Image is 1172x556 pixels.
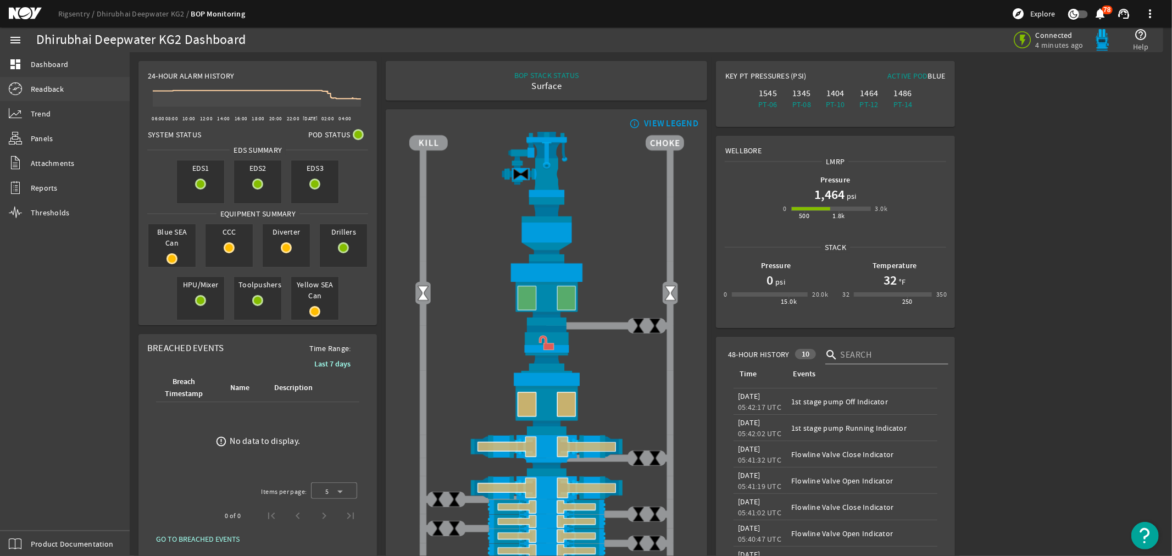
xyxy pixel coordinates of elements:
img: UpperAnnularOpen.png [409,262,684,326]
span: Dashboard [31,59,68,70]
legacy-datetime-component: [DATE] [738,391,760,401]
div: PT-08 [787,99,816,110]
div: No data to display. [230,436,300,447]
span: Readback [31,84,64,94]
mat-icon: support_agent [1117,7,1130,20]
span: LMRP [822,156,848,167]
div: Description [273,382,323,394]
div: Surface [514,81,579,92]
img: Valve2Open.png [415,285,431,301]
mat-icon: help_outline [1135,28,1148,41]
img: ValveClose.png [630,535,647,552]
text: [DATE] [303,115,318,122]
span: Time Range: [301,343,360,354]
div: 1st stage pump Off Indicator [791,396,932,407]
legacy-datetime-component: 05:42:17 UTC [738,402,781,412]
div: 1464 [854,88,884,99]
div: 250 [902,296,913,307]
mat-icon: error_outline [215,436,227,447]
div: 1.8k [832,210,845,221]
div: PT-06 [753,99,782,110]
img: ValveClose.png [430,491,446,508]
div: Events [791,368,928,380]
mat-icon: dashboard [9,58,22,71]
span: Product Documentation [31,538,113,549]
input: Search [841,348,940,362]
text: 18:00 [252,115,265,122]
img: RiserAdapter.png [409,132,684,197]
div: 0 [724,289,727,300]
legacy-datetime-component: 05:42:02 UTC [738,429,781,438]
img: Valve2Open.png [662,285,679,301]
b: Pressure [820,175,850,185]
legacy-datetime-component: [DATE] [738,418,760,427]
span: CCC [205,224,253,240]
span: Connected [1036,30,1084,40]
img: Bluepod.svg [1091,29,1113,51]
h1: 1,464 [814,186,845,203]
a: BOP Monitoring [191,9,246,19]
b: Temperature [873,260,917,271]
img: LowerAnnularOpenBlock.png [409,371,684,434]
a: Dhirubhai Deepwater KG2 [97,9,191,19]
span: EDS3 [291,160,338,176]
div: 1545 [753,88,782,99]
span: Blue SEA Can [148,224,196,251]
img: BopBodyShearBottom.png [409,458,684,476]
i: search [825,348,838,362]
img: RiserConnectorUnlock.png [409,326,684,371]
span: EDS SUMMARY [230,144,286,155]
mat-icon: info_outline [627,119,640,128]
div: 500 [799,210,809,221]
text: 10:00 [182,115,195,122]
b: Last 7 days [314,359,351,369]
img: FlexJoint.png [409,197,684,261]
img: PipeRamOpenBlock.png [409,499,684,514]
div: 20.0k [812,289,828,300]
div: 1st stage pump Running Indicator [791,422,932,433]
img: PipeRamOpenBlock.png [409,514,684,529]
span: Yellow SEA Can [291,277,338,303]
span: Active Pod [887,71,928,81]
img: ValveClose.png [647,450,663,466]
mat-icon: menu [9,34,22,47]
div: 350 [936,289,947,300]
img: ShearRamOpenBlock.png [409,435,684,458]
span: EDS2 [234,160,281,176]
span: Pod Status [308,129,351,140]
div: Time [738,368,778,380]
span: psi [845,191,857,202]
img: ValveClose.png [630,318,647,334]
button: Open Resource Center [1131,522,1159,549]
img: PipeRamOpenBlock.png [409,529,684,543]
div: Items per page: [261,486,307,497]
mat-icon: explore [1012,7,1025,20]
div: Wellbore [716,136,954,156]
legacy-datetime-component: [DATE] [738,523,760,533]
text: 08:00 [165,115,178,122]
img: ValveClose.png [647,318,663,334]
span: EDS1 [177,160,224,176]
legacy-datetime-component: 05:40:47 UTC [738,534,781,544]
span: Drillers [320,224,367,240]
div: 1486 [888,88,917,99]
span: Help [1133,41,1149,52]
text: 04:00 [338,115,351,122]
span: Stack [821,242,850,253]
img: Valve2Close.png [513,166,529,182]
div: 15.0k [781,296,797,307]
span: Thresholds [31,207,70,218]
span: Attachments [31,158,75,169]
text: 22:00 [287,115,299,122]
img: ValveClose.png [630,506,647,522]
span: System Status [148,129,201,140]
img: ValveClose.png [647,506,663,522]
button: GO TO BREACHED EVENTS [147,529,248,549]
img: ValveClose.png [446,520,463,537]
div: PT-12 [854,99,884,110]
img: ValveClose.png [430,520,446,537]
img: ValveClose.png [647,535,663,552]
span: Trend [31,108,51,119]
a: Rigsentry [58,9,97,19]
text: 06:00 [152,115,164,122]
